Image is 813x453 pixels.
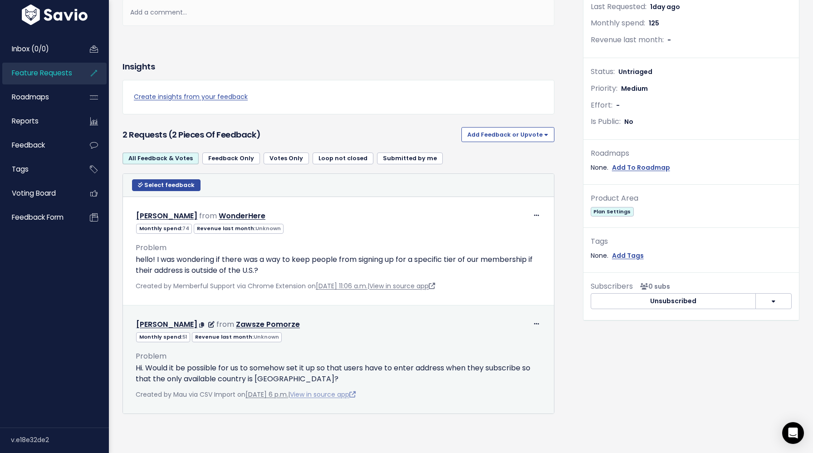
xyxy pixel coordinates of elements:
span: 125 [649,19,659,28]
div: None. [591,162,792,173]
span: Select feedback [144,181,195,189]
span: Problem [136,351,167,361]
span: Monthly spend: [591,18,645,28]
span: Revenue last month: [591,34,664,45]
a: Feedback Only [202,153,260,164]
span: Feedback form [12,212,64,222]
div: Roadmaps [591,147,792,160]
span: Medium [621,84,648,93]
span: from [199,211,217,221]
button: Unsubscribed [591,293,756,310]
span: Revenue last month: [192,332,282,342]
span: No [624,117,633,126]
span: Reports [12,116,39,126]
a: Tags [2,159,75,180]
span: Effort: [591,100,612,110]
a: View in source app [369,281,435,291]
a: Voting Board [2,183,75,204]
span: Voting Board [12,188,56,198]
a: Feature Requests [2,63,75,84]
span: Unknown [254,333,279,340]
span: Problem [136,242,167,253]
span: Feature Requests [12,68,72,78]
span: Plan Settings [591,207,634,217]
a: Submitted by me [377,153,443,164]
span: Created by Memberful Support via Chrome Extension on | [136,281,435,291]
span: day ago [652,2,680,11]
div: Open Intercom Messenger [782,422,804,444]
span: 74 [182,225,189,232]
span: Feedback [12,140,45,150]
a: Add Tags [612,250,644,261]
span: Inbox (0/0) [12,44,49,54]
a: [PERSON_NAME] [136,319,197,330]
span: Revenue last month: [194,224,284,233]
a: View in source app [290,390,356,399]
span: Created by Mau via CSV Import on | [136,390,356,399]
span: Unknown [255,225,281,232]
a: [PERSON_NAME] [136,211,197,221]
a: Zawsze Pomorze [236,319,300,330]
span: Untriaged [618,67,652,76]
a: Feedback form [2,207,75,228]
a: Inbox (0/0) [2,39,75,59]
p: hello! I was wondering if there was a way to keep people from signing up for a specific tier of o... [136,254,541,276]
a: Reports [2,111,75,132]
a: Create insights from your feedback [134,91,543,103]
a: [DATE] 11:06 a.m. [316,281,367,291]
h3: 2 Requests (2 pieces of Feedback) [122,128,458,141]
img: logo-white.9d6f32f41409.svg [20,5,90,25]
span: 1 [650,2,680,11]
span: Monthly spend: [136,332,190,342]
span: from [216,319,234,330]
h3: Insights [122,60,155,73]
a: Loop not closed [313,153,373,164]
div: v.e18e32de2 [11,428,109,452]
button: Add Feedback or Upvote [461,127,554,142]
span: - [616,101,620,110]
a: All Feedback & Votes [122,153,199,164]
a: WonderHere [219,211,265,221]
a: Feedback [2,135,75,156]
div: None. [591,250,792,261]
a: Add To Roadmap [612,162,670,173]
div: Product Area [591,192,792,205]
div: Tags [591,235,792,248]
a: Votes Only [264,153,309,164]
span: Last Requested: [591,1,646,12]
span: Monthly spend: [136,224,192,233]
span: 51 [182,333,187,340]
span: Is Public: [591,116,621,127]
span: Status: [591,66,615,77]
span: Roadmaps [12,92,49,102]
span: Subscribers [591,281,633,291]
span: Tags [12,164,29,174]
a: Roadmaps [2,87,75,108]
a: [DATE] 6 p.m. [245,390,288,399]
span: - [667,35,671,44]
p: Hi. Would it be possible for us to somehow set it up so that users have to enter address when the... [136,363,541,384]
span: Priority: [591,83,617,94]
span: <p><strong>Subscribers</strong><br><br> No subscribers yet<br> </p> [637,282,670,291]
button: Select feedback [132,179,201,191]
